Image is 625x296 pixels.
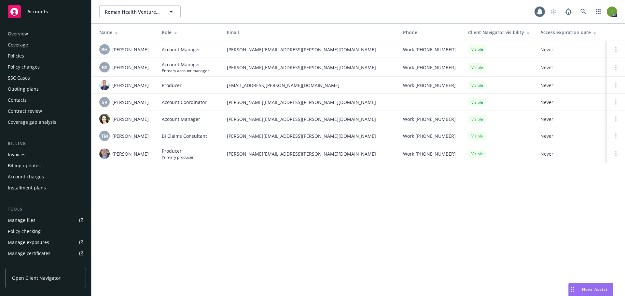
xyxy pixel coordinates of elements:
div: Access expiration date [540,29,602,36]
span: [PERSON_NAME][EMAIL_ADDRESS][PERSON_NAME][DOMAIN_NAME] [227,133,393,139]
div: Overview [8,29,28,39]
span: [PERSON_NAME] [112,46,149,53]
a: Manage certificates [5,248,86,259]
span: Never [540,64,602,71]
div: Contacts [8,95,27,105]
span: [PERSON_NAME][EMAIL_ADDRESS][PERSON_NAME][DOMAIN_NAME] [227,116,393,122]
img: photo [607,6,617,17]
div: Visible [468,150,486,158]
span: [EMAIL_ADDRESS][PERSON_NAME][DOMAIN_NAME] [227,82,393,89]
div: Billing [5,140,86,147]
span: Never [540,150,602,157]
span: Work [PHONE_NUMBER] [403,82,456,89]
a: Billing updates [5,161,86,171]
a: Start snowing [547,5,560,18]
a: Policy checking [5,226,86,237]
span: Never [540,99,602,106]
a: Accounts [5,3,86,21]
div: Role [162,29,216,36]
a: Quoting plans [5,84,86,94]
span: Open Client Navigator [12,275,61,281]
a: Policies [5,51,86,61]
div: Phone [403,29,458,36]
div: Manage certificates [8,248,50,259]
span: [PERSON_NAME][EMAIL_ADDRESS][PERSON_NAME][DOMAIN_NAME] [227,150,393,157]
div: Quoting plans [8,84,39,94]
div: Visible [468,98,486,106]
a: Contacts [5,95,86,105]
div: SSC Cases [8,73,30,83]
span: Account Manager [162,61,209,68]
a: Manage BORs [5,259,86,270]
div: Policy changes [8,62,40,72]
button: Roman Health Ventures Inc. [99,5,181,18]
button: Nova Assist [568,283,613,296]
span: Never [540,46,602,53]
a: Invoices [5,149,86,160]
div: Coverage [8,40,28,50]
div: Visible [468,132,486,140]
a: Coverage [5,40,86,50]
span: [PERSON_NAME] [112,82,149,89]
a: Installment plans [5,183,86,193]
div: Invoices [8,149,25,160]
span: TM [101,133,108,139]
a: Overview [5,29,86,39]
div: Coverage gap analysis [8,117,56,127]
a: Switch app [592,5,605,18]
span: Work [PHONE_NUMBER] [403,133,456,139]
div: Installment plans [8,183,46,193]
span: Work [PHONE_NUMBER] [403,116,456,122]
div: Billing updates [8,161,41,171]
div: Manage BORs [8,259,38,270]
a: Manage exposures [5,237,86,248]
div: Visible [468,45,486,53]
img: photo [99,80,110,90]
span: [PERSON_NAME] [112,116,149,122]
img: photo [99,114,110,124]
span: [PERSON_NAME][EMAIL_ADDRESS][PERSON_NAME][DOMAIN_NAME] [227,99,393,106]
span: BH [101,46,108,53]
a: Report a Bug [562,5,575,18]
a: Account charges [5,172,86,182]
span: Accounts [27,9,48,14]
span: SR [102,99,107,106]
span: Work [PHONE_NUMBER] [403,46,456,53]
div: Visible [468,115,486,123]
div: Visible [468,81,486,89]
span: [PERSON_NAME] [112,99,149,106]
span: Work [PHONE_NUMBER] [403,150,456,157]
div: Manage files [8,215,35,225]
div: Manage exposures [8,237,49,248]
span: [PERSON_NAME][EMAIL_ADDRESS][PERSON_NAME][DOMAIN_NAME] [227,46,393,53]
span: BI Claims Consultant [162,133,207,139]
a: SSC Cases [5,73,86,83]
div: Policies [8,51,24,61]
span: Producer [162,82,182,89]
span: BS [102,64,107,71]
div: Policy checking [8,226,41,237]
span: Producer [162,148,194,154]
span: Roman Health Ventures Inc. [105,8,161,15]
div: Drag to move [569,283,577,296]
span: Never [540,133,602,139]
img: photo [99,148,110,159]
span: [PERSON_NAME] [112,133,149,139]
div: Tools [5,206,86,212]
span: Account Coordinator [162,99,207,106]
span: [PERSON_NAME] [112,150,149,157]
div: Client Navigator visibility [468,29,530,36]
span: Nova Assist [582,287,608,292]
div: Visible [468,63,486,71]
span: Work [PHONE_NUMBER] [403,64,456,71]
span: Primary producer [162,154,194,160]
a: Policy changes [5,62,86,72]
span: Never [540,82,602,89]
div: Account charges [8,172,44,182]
span: Account Manager [162,46,200,53]
a: Manage files [5,215,86,225]
div: Contract review [8,106,42,116]
span: Never [540,116,602,122]
span: Account Manager [162,116,200,122]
